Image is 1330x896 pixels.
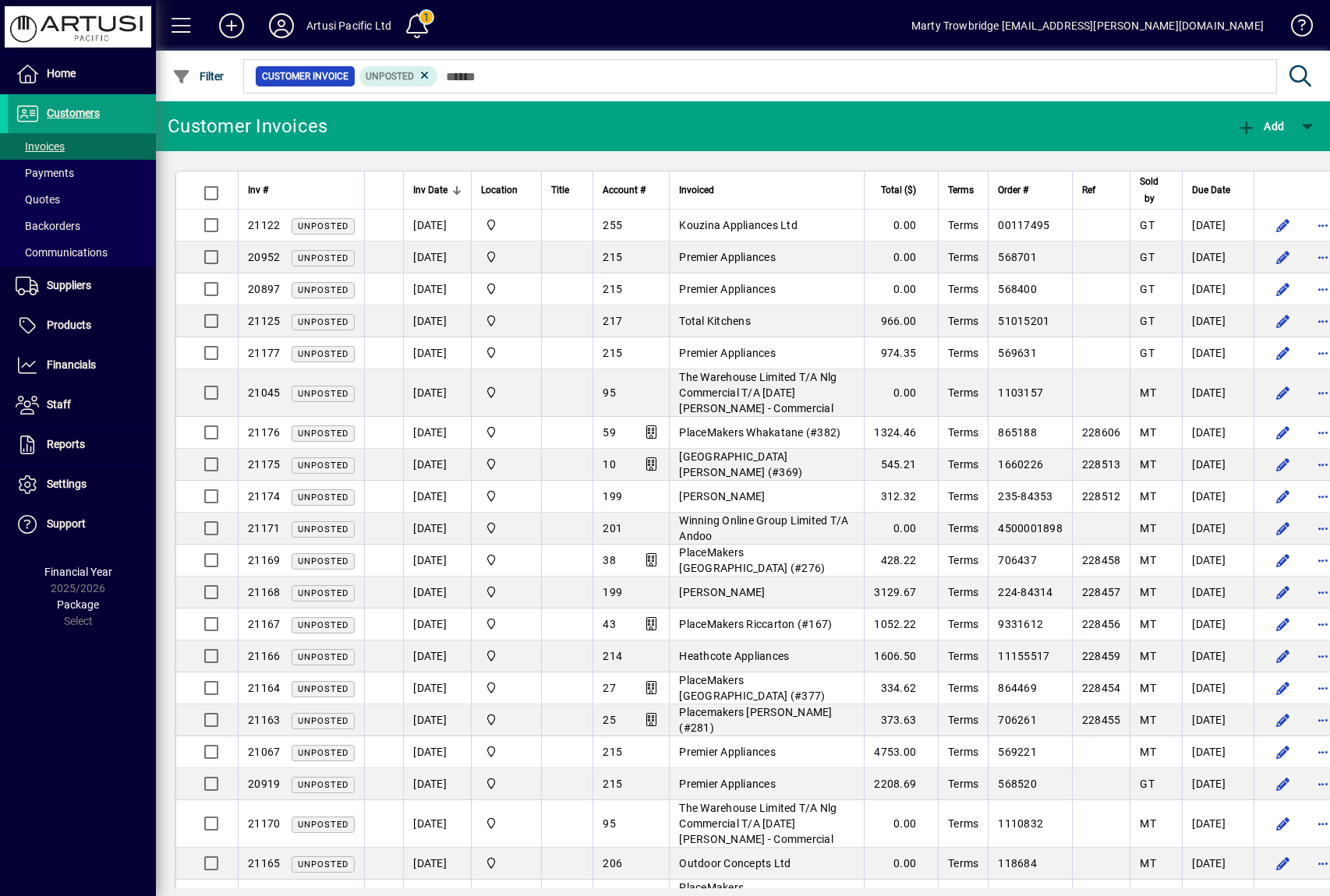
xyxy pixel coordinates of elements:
span: 21122 [248,219,280,231]
button: Edit [1270,277,1295,302]
td: [DATE] [1182,513,1254,545]
span: 214 [603,650,622,662]
span: GT [1140,219,1155,231]
span: Unposted [298,652,348,662]
span: 217 [603,315,622,327]
span: 228512 [1082,490,1121,503]
div: Order # [998,182,1063,199]
span: Unposted [366,71,414,82]
a: Reports [8,425,156,464]
span: 21164 [248,682,280,694]
span: GT [1140,315,1155,327]
span: Main Warehouse [481,280,532,298]
a: Knowledge Base [1279,3,1311,54]
td: [DATE] [403,210,471,242]
span: The Warehouse Limited T/A Nlg Commercial T/A [DATE][PERSON_NAME] - Commercial [679,371,837,414]
button: Edit [1270,452,1295,477]
span: MT [1140,426,1156,439]
td: 373.63 [864,704,938,736]
span: 199 [603,490,622,503]
span: 59 [603,426,616,439]
span: Premier Appliances [679,251,776,263]
span: 215 [603,347,622,359]
div: Customer Invoices [168,114,327,139]
span: GT [1140,347,1155,359]
a: Backorders [8,213,156,239]
td: [DATE] [403,273,471,305]
div: Due Date [1192,182,1244,199]
td: 0.00 [864,513,938,545]
span: 215 [603,283,622,295]
button: Edit [1270,420,1295,445]
td: [DATE] [1182,337,1254,369]
td: [DATE] [1182,481,1254,513]
span: Main Warehouse [481,312,532,330]
span: Account # [603,182,646,199]
span: Unposted [298,389,348,399]
span: Main Warehouse [481,552,532,569]
td: [DATE] [403,577,471,609]
a: Suppliers [8,266,156,305]
span: 1660226 [998,458,1043,471]
span: 27 [603,682,616,694]
td: [DATE] [403,242,471,273]
span: 21168 [248,586,280,598]
span: 21169 [248,554,280,566]
span: 9331612 [998,618,1043,630]
div: Ref [1082,182,1121,199]
span: Terms [948,458,978,471]
button: Edit [1270,811,1295,836]
span: Communications [16,246,108,259]
span: Main Warehouse [481,679,532,697]
span: Unposted [298,317,348,327]
span: Home [47,67,76,79]
span: 215 [603,251,622,263]
a: Quotes [8,186,156,213]
span: Main Warehouse [481,344,532,362]
span: Invoices [16,140,65,153]
span: Unposted [298,221,348,231]
span: Due Date [1192,182,1230,199]
span: PlaceMakers [GEOGRAPHIC_DATA] (#377) [679,674,825,702]
span: Title [551,182,569,199]
span: Terms [948,347,978,359]
span: Package [57,598,99,611]
button: Edit [1270,340,1295,365]
span: 20952 [248,251,280,263]
button: Edit [1270,644,1295,668]
span: Sold by [1140,173,1158,207]
span: 224-84314 [998,586,1052,598]
span: Main Warehouse [481,249,532,266]
a: Financials [8,346,156,385]
button: Edit [1270,380,1295,405]
span: 569631 [998,347,1037,359]
td: [DATE] [403,672,471,704]
td: [DATE] [1182,369,1254,417]
td: [DATE] [1182,417,1254,449]
td: 966.00 [864,305,938,337]
span: Financial Year [44,566,112,578]
a: Invoices [8,133,156,160]
td: 1324.46 [864,417,938,449]
div: Invoiced [679,182,854,199]
span: Terms [948,746,978,758]
td: [DATE] [1182,609,1254,640]
span: Customers [47,107,100,119]
span: 95 [603,386,616,399]
a: Support [8,505,156,544]
span: Customer Invoice [262,69,348,84]
span: Total ($) [881,182,916,199]
td: [DATE] [1182,545,1254,577]
span: Invoiced [679,182,714,199]
div: Sold by [1140,173,1173,207]
td: [DATE] [403,545,471,577]
td: 1606.50 [864,640,938,672]
span: 21174 [248,490,280,503]
span: GT [1140,283,1155,295]
span: GT [1140,251,1155,263]
span: Quotes [16,193,60,206]
span: MT [1140,386,1156,399]
td: [DATE] [403,481,471,513]
td: [DATE] [1182,242,1254,273]
td: 0.00 [864,242,938,273]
